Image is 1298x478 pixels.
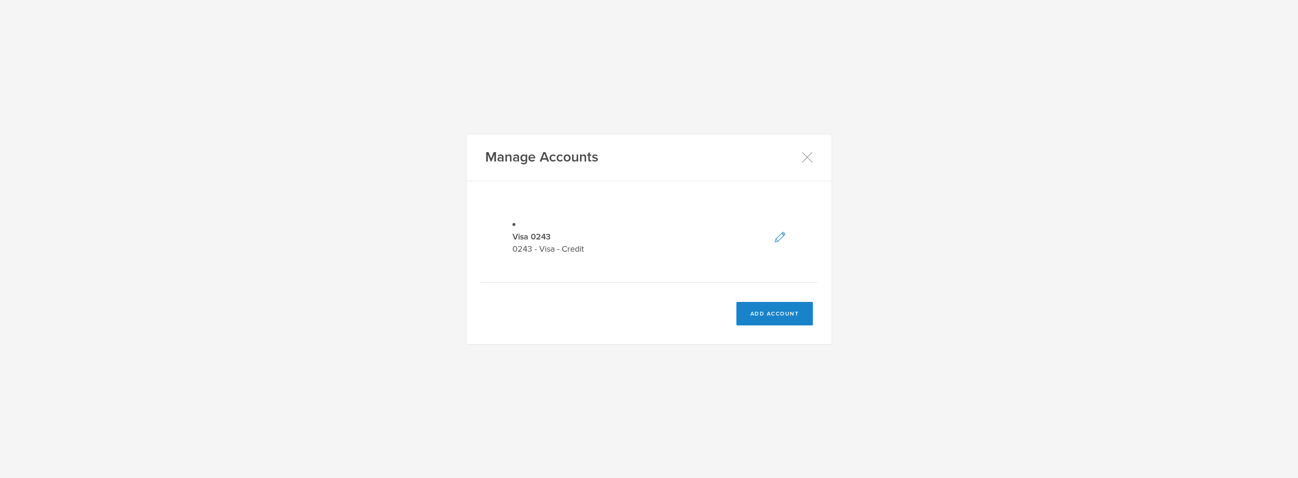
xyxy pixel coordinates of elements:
[1251,433,1298,478] iframe: Chat Widget
[736,302,813,325] button: add account
[512,231,786,243] h3: Visa 0243
[512,243,786,255] p: 0243 - Visa - Credit
[485,148,598,167] h1: Manage Accounts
